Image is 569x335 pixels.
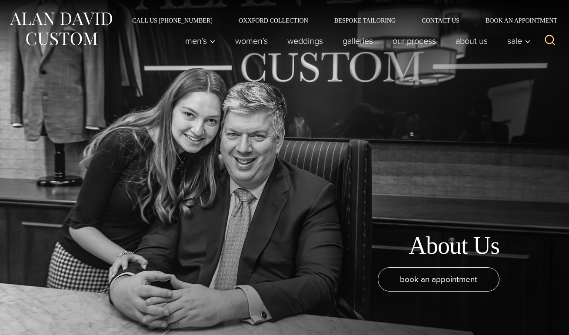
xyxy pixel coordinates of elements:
a: book an appointment [378,267,499,292]
span: book an appointment [400,273,477,285]
a: Our Process [383,32,446,50]
a: Contact Us [409,17,473,23]
span: Men’s [185,36,216,45]
button: View Search Form [539,30,560,51]
a: About Us [446,32,498,50]
a: weddings [278,32,333,50]
a: Galleries [333,32,383,50]
span: Sale [507,36,531,45]
a: Women’s [226,32,278,50]
a: Bespoke Tailoring [321,17,409,23]
a: Book an Appointment [473,17,560,23]
a: Oxxford Collection [226,17,321,23]
nav: Primary Navigation [176,32,536,50]
nav: Secondary Navigation [119,17,560,23]
a: Call Us [PHONE_NUMBER] [119,17,226,23]
img: Alan David Custom [9,10,113,48]
h1: About Us [409,231,499,260]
